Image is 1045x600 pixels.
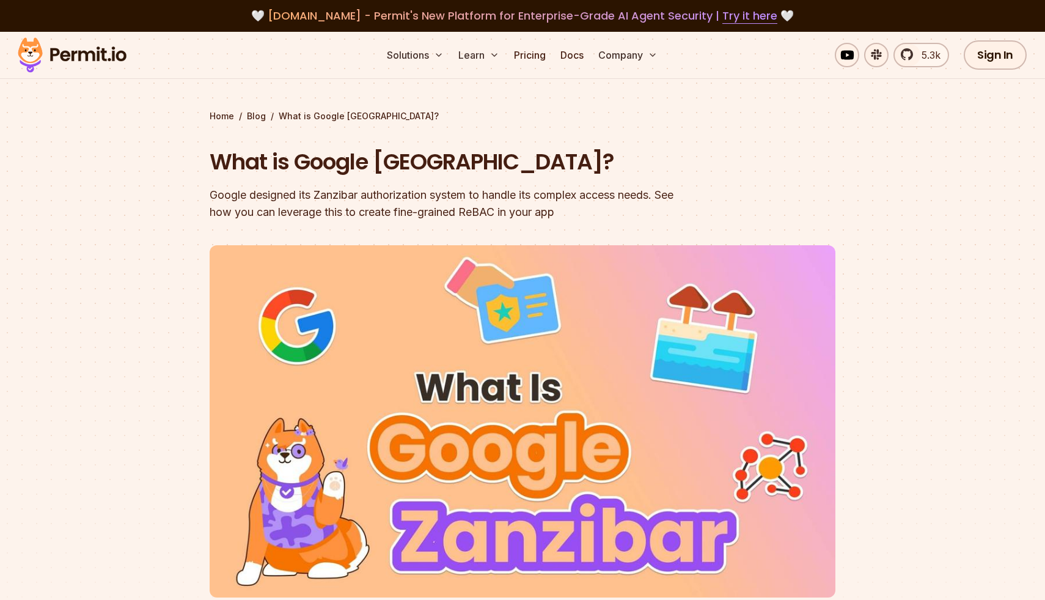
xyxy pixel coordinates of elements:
[210,110,835,122] div: / /
[964,40,1027,70] a: Sign In
[453,43,504,67] button: Learn
[555,43,588,67] a: Docs
[210,245,835,598] img: What is Google Zanzibar?
[29,7,1016,24] div: 🤍 🤍
[593,43,662,67] button: Company
[914,48,941,62] span: 5.3k
[893,43,949,67] a: 5.3k
[268,8,777,23] span: [DOMAIN_NAME] - Permit's New Platform for Enterprise-Grade AI Agent Security |
[382,43,449,67] button: Solutions
[210,147,679,177] h1: What is Google [GEOGRAPHIC_DATA]?
[12,34,132,76] img: Permit logo
[210,110,234,122] a: Home
[509,43,551,67] a: Pricing
[210,187,679,221] div: Google designed its Zanzibar authorization system to handle its complex access needs. See how you...
[247,110,266,122] a: Blog
[722,8,777,24] a: Try it here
